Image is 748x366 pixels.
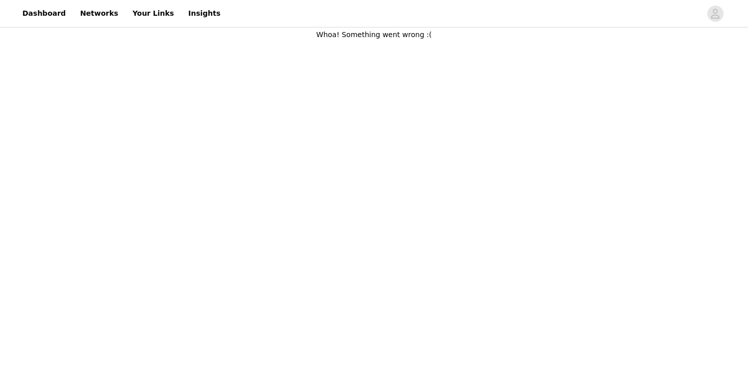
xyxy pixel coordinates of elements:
[74,2,124,25] a: Networks
[317,29,432,40] p: Whoa! Something went wrong :(
[182,2,226,25] a: Insights
[16,2,72,25] a: Dashboard
[710,6,720,22] div: avatar
[126,2,180,25] a: Your Links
